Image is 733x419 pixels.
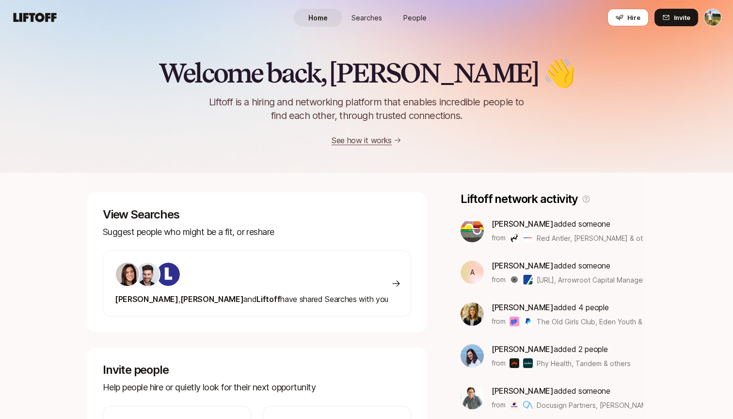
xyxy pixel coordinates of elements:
[510,317,519,326] img: The Old Girls Club
[461,192,578,206] p: Liftoff network activity
[294,9,342,27] a: Home
[103,381,411,394] p: Help people hire or quietly look for their next opportunity
[351,13,382,23] span: Searches
[492,301,643,314] p: added 4 people
[492,219,554,229] span: [PERSON_NAME]
[492,357,506,369] p: from
[492,261,554,270] span: [PERSON_NAME]
[103,363,411,377] p: Invite people
[674,13,690,22] span: Invite
[510,275,519,285] img: MuseData.ai
[461,219,484,242] img: ACg8ocJiMYCyxggn_X7DAT5DZ2XZSAavZ2rvSQUSYcwu0luQALiqYlkN=s160-c
[342,9,391,27] a: Searches
[510,358,519,368] img: Phy Health
[332,135,392,145] a: See how it works
[627,13,640,22] span: Hire
[193,95,540,122] p: Liftoff is a hiring and networking platform that enables incredible people to find each other, th...
[537,233,643,243] span: Red Antler, [PERSON_NAME] & others
[537,401,683,409] span: Docusign Partners, [PERSON_NAME] & others
[103,208,411,221] p: View Searches
[115,294,388,304] span: have shared Searches with you
[391,9,439,27] a: People
[704,9,721,26] button: Tyler Kieft
[523,233,533,243] img: Kraft Heinz
[523,400,533,410] img: CLARA Analytics
[510,400,519,410] img: Docusign Partners
[654,9,698,26] button: Invite
[136,263,159,286] img: 7bf30482_e1a5_47b4_9e0f_fc49ddd24bf6.jpg
[492,399,506,411] p: from
[492,344,554,354] span: [PERSON_NAME]
[256,294,280,304] span: Liftoff
[159,58,574,87] h2: Welcome back, [PERSON_NAME] 👋
[103,225,411,239] p: Suggest people who might be a fit, or reshare
[492,259,643,272] p: added someone
[178,294,180,304] span: ,
[180,294,244,304] span: [PERSON_NAME]
[492,218,643,230] p: added someone
[492,343,631,355] p: added 2 people
[243,294,256,304] span: and
[492,316,506,327] p: from
[461,302,484,326] img: add89ea6_fb14_440a_9630_c54da93ccdde.jpg
[523,275,533,285] img: Arrowroot Capital Management
[470,267,475,278] p: A
[492,385,643,397] p: added someone
[537,276,688,284] span: [URL], Arrowroot Capital Management & others
[607,9,649,26] button: Hire
[461,386,484,409] img: d8171d0d_cd14_41e6_887c_717ee5808693.jpg
[537,358,631,369] span: Phy Health, Tandem & others
[492,274,506,285] p: from
[537,318,665,326] span: The Old Girls Club, Eden Youth & others
[704,9,721,26] img: Tyler Kieft
[492,232,506,244] p: from
[115,294,178,304] span: [PERSON_NAME]
[308,13,328,23] span: Home
[510,233,519,243] img: Red Antler
[492,386,554,396] span: [PERSON_NAME]
[403,13,427,23] span: People
[523,358,533,368] img: Tandem
[116,263,139,286] img: 71d7b91d_d7cb_43b4_a7ea_a9b2f2cc6e03.jpg
[157,263,180,286] img: ACg8ocKIuO9-sklR2KvA8ZVJz4iZ_g9wtBiQREC3t8A94l4CTg=s160-c
[523,317,533,326] img: Eden Youth
[461,344,484,368] img: 3b21b1e9_db0a_4655_a67f_ab9b1489a185.jpg
[492,302,554,312] span: [PERSON_NAME]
